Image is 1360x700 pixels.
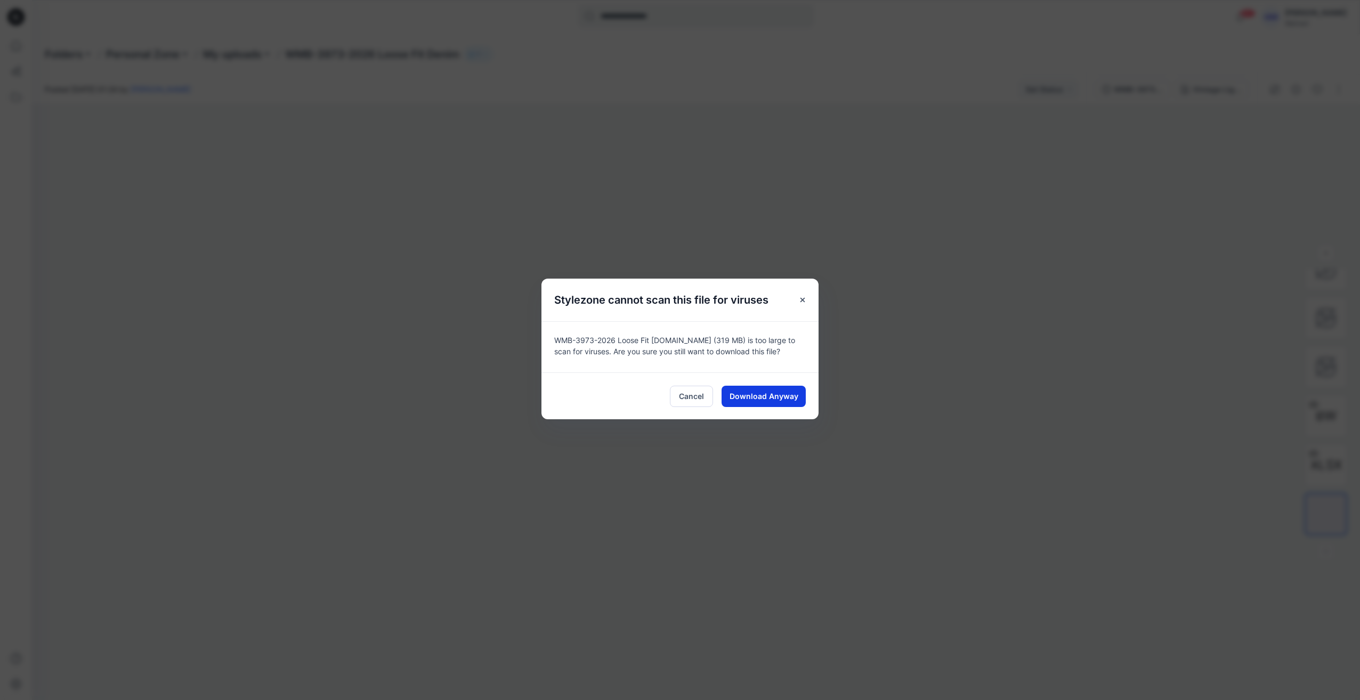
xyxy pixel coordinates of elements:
[793,290,812,310] button: Close
[670,386,713,407] button: Cancel
[541,279,781,321] h5: Stylezone cannot scan this file for viruses
[730,390,798,402] span: Download Anyway
[722,386,806,407] button: Download Anyway
[679,390,704,402] span: Cancel
[541,321,819,372] div: WMB-3973-2026 Loose Fit [DOMAIN_NAME] (319 MB) is too large to scan for viruses. Are you sure you...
